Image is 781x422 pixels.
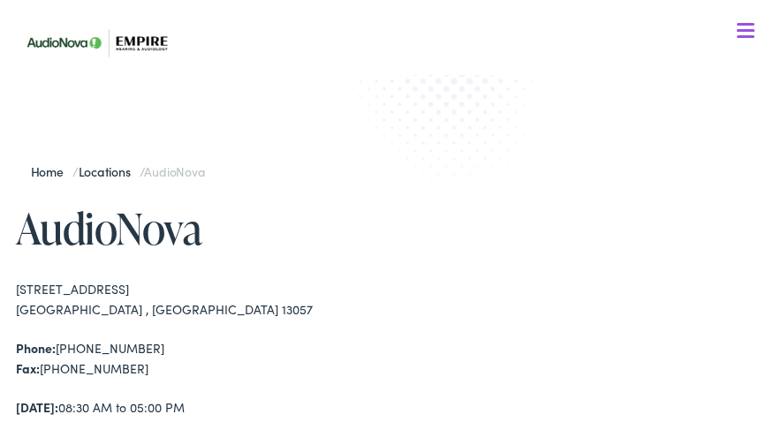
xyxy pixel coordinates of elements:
strong: Fax: [16,359,40,377]
div: [STREET_ADDRESS] [GEOGRAPHIC_DATA] , [GEOGRAPHIC_DATA] 13057 [16,279,390,319]
a: What We Offer [29,71,766,125]
a: Locations [79,162,140,180]
span: / / [31,162,205,180]
strong: [DATE]: [16,398,58,416]
strong: Phone: [16,339,56,357]
span: AudioNova [144,162,204,180]
a: Home [31,162,72,180]
div: [PHONE_NUMBER] [PHONE_NUMBER] [16,338,390,378]
h1: AudioNova [16,205,390,252]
